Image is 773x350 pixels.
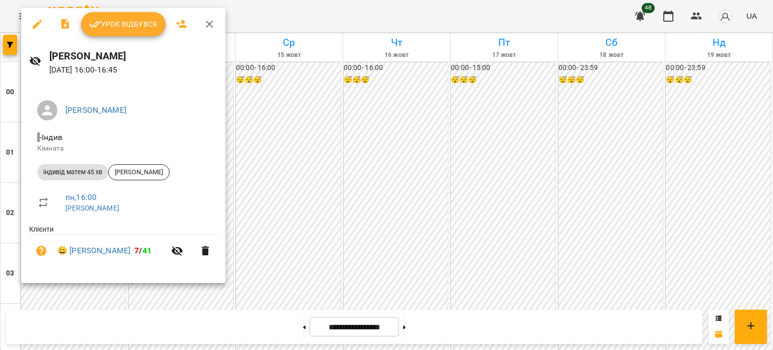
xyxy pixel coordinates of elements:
[37,132,64,142] span: - Індив
[65,192,97,202] a: пн , 16:00
[89,18,158,30] span: Урок відбувся
[29,224,217,271] ul: Клієнти
[49,64,217,76] p: [DATE] 16:00 - 16:45
[29,239,53,263] button: Візит ще не сплачено. Додати оплату?
[134,246,139,255] span: 7
[134,246,151,255] b: /
[81,12,166,36] button: Урок відбувся
[108,164,170,180] div: [PERSON_NAME]
[37,168,108,177] span: індивід матем 45 хв
[49,48,217,64] h6: [PERSON_NAME]
[65,105,126,115] a: [PERSON_NAME]
[109,168,169,177] span: [PERSON_NAME]
[142,246,151,255] span: 41
[65,204,119,212] a: [PERSON_NAME]
[57,245,130,257] a: 😀 [PERSON_NAME]
[37,144,209,154] p: Кімната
